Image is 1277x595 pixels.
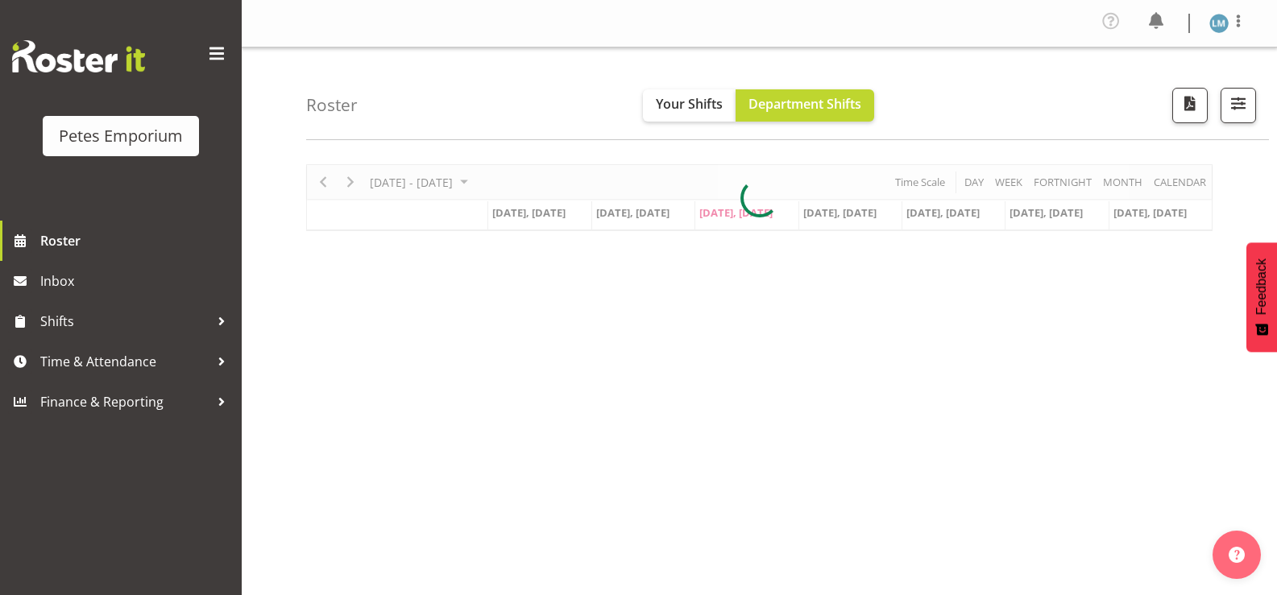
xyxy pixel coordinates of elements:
span: Finance & Reporting [40,390,209,414]
span: Your Shifts [656,95,723,113]
button: Department Shifts [736,89,874,122]
span: Roster [40,229,234,253]
h4: Roster [306,96,358,114]
span: Shifts [40,309,209,333]
img: Rosterit website logo [12,40,145,72]
span: Inbox [40,269,234,293]
button: Filter Shifts [1221,88,1256,123]
button: Your Shifts [643,89,736,122]
span: Time & Attendance [40,349,209,374]
div: Petes Emporium [59,124,183,148]
span: Feedback [1254,258,1269,315]
button: Feedback - Show survey [1246,242,1277,352]
button: Download a PDF of the roster according to the set date range. [1172,88,1208,123]
img: help-xxl-2.png [1229,547,1245,563]
img: lianne-morete5410.jpg [1209,14,1229,33]
span: Department Shifts [748,95,861,113]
